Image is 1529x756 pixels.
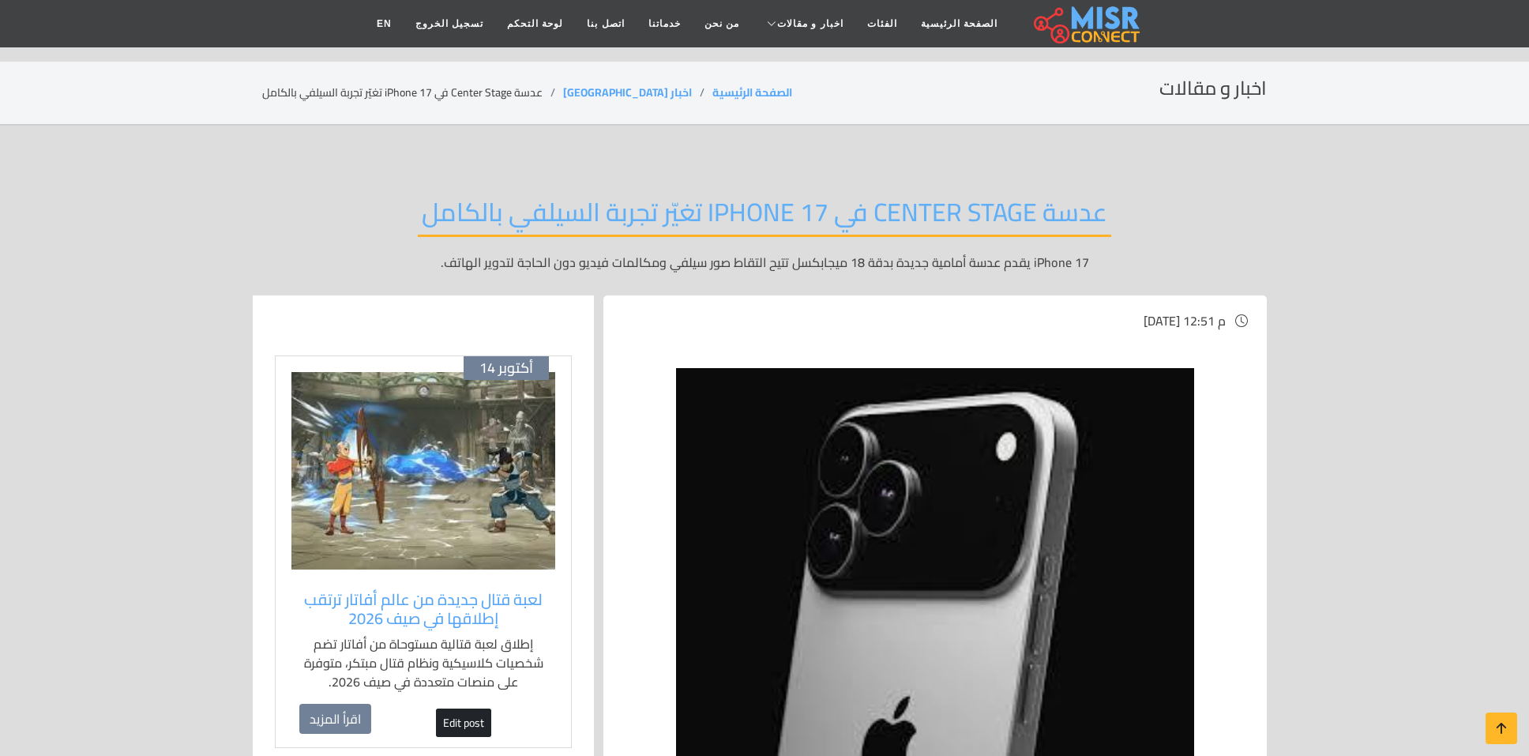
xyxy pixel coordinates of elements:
[418,197,1111,237] h2: عدسة Center Stage في iPhone 17 تغيّر تجربة السيلفي بالكامل
[365,9,404,39] a: EN
[1159,77,1267,100] h2: اخبار و مقالات
[751,9,855,39] a: اخبار و مقالات
[262,253,1267,272] p: iPhone 17 يقدم عدسة أمامية جديدة بدقة 18 ميجابكسل تتيح التقاط صور سيلفي ومكالمات فيديو دون الحاجة...
[1144,309,1226,333] span: [DATE] 12:51 م
[1034,4,1140,43] img: main.misr_connect
[291,372,555,570] img: شخصيات من عالم أفاتار في قتال ثنائي الأبعاد داخل لعبة جديدة
[676,368,1194,756] img: عدسة Center Stage في iPhone 17 تتيح التصوير الأمامي دون تدوير الهاتف
[693,9,751,39] a: من نحن
[712,82,792,103] a: الصفحة الرئيسية
[777,17,843,31] span: اخبار و مقالات
[299,634,547,691] p: إطلاق لعبة قتالية مستوحاة من أفاتار تضم شخصيات كلاسيكية ونظام قتال مبتكر، متوفرة على منصات متعددة...
[299,704,371,734] a: اقرأ المزيد
[563,82,692,103] a: اخبار [GEOGRAPHIC_DATA]
[575,9,636,39] a: اتصل بنا
[855,9,909,39] a: الفئات
[495,9,575,39] a: لوحة التحكم
[299,590,547,628] a: لعبة قتال جديدة من عالم أفاتار ترتقب إطلاقها في صيف 2026
[479,359,533,377] span: أكتوبر 14
[404,9,495,39] a: تسجيل الخروج
[436,709,491,737] a: Edit post
[262,85,563,101] li: عدسة Center Stage في iPhone 17 تغيّر تجربة السيلفي بالكامل
[637,9,693,39] a: خدماتنا
[909,9,1009,39] a: الصفحة الرئيسية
